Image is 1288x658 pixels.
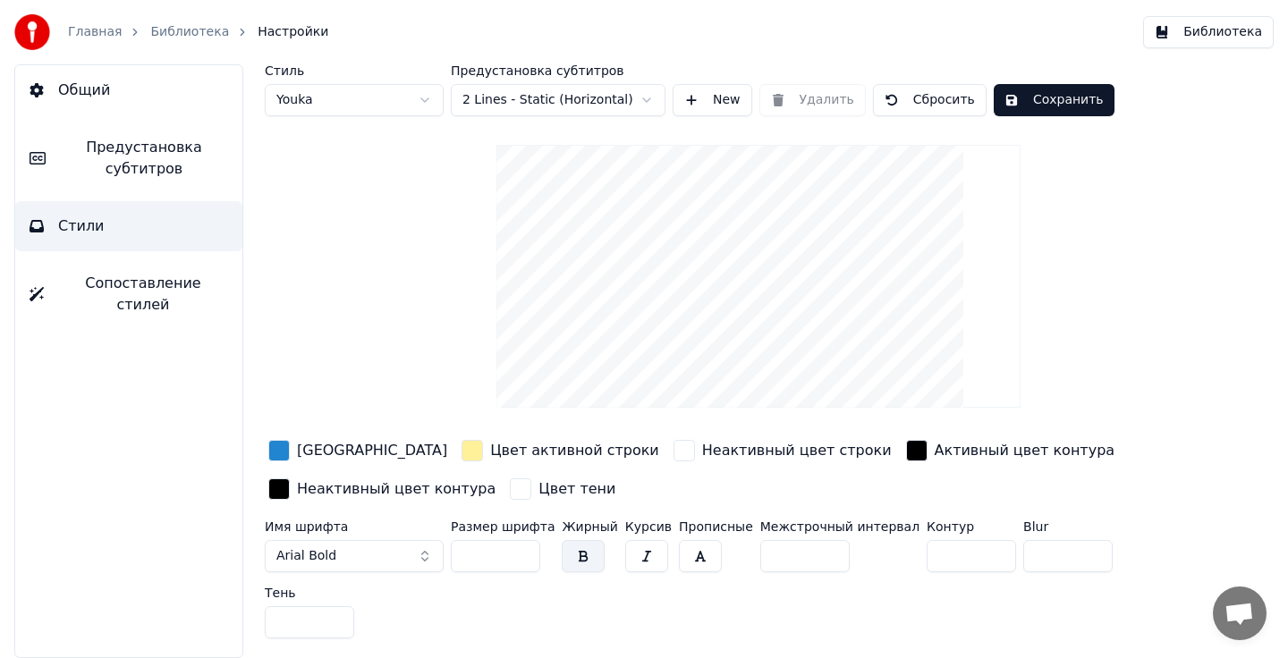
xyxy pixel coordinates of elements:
div: Цвет активной строки [490,440,659,461]
div: Открытый чат [1213,586,1267,640]
button: Общий [15,65,242,115]
span: Общий [58,80,110,101]
div: Неактивный цвет строки [702,440,892,461]
img: youka [14,14,50,50]
label: Прописные [679,520,753,533]
span: Сопоставление стилей [58,273,228,316]
span: Arial Bold [276,547,336,565]
button: Цвет тени [506,475,619,503]
button: Активный цвет контура [902,436,1119,465]
label: Размер шрифта [451,520,555,533]
button: Сопоставление стилей [15,258,242,330]
label: Жирный [562,520,617,533]
label: Blur [1023,520,1113,533]
button: Предустановка субтитров [15,122,242,194]
button: Стили [15,201,242,251]
a: Главная [68,23,122,41]
label: Контур [927,520,1016,533]
button: Сбросить [873,84,987,116]
label: Стиль [265,64,444,77]
label: Межстрочный интервал [760,520,919,533]
a: Библиотека [150,23,229,41]
span: Настройки [258,23,328,41]
nav: breadcrumb [68,23,328,41]
label: Предустановка субтитров [451,64,665,77]
div: Активный цвет контура [935,440,1115,461]
button: Неактивный цвет строки [670,436,895,465]
div: [GEOGRAPHIC_DATA] [297,440,447,461]
button: Неактивный цвет контура [265,475,499,503]
label: Имя шрифта [265,520,444,533]
button: New [673,84,752,116]
div: Цвет тени [538,478,615,500]
button: Цвет активной строки [458,436,663,465]
label: Тень [265,586,354,599]
span: Стили [58,215,105,237]
label: Курсив [625,520,672,533]
div: Неактивный цвет контура [297,478,496,500]
button: Библиотека [1143,16,1274,48]
span: Предустановка субтитров [60,137,228,180]
button: Сохранить [994,84,1114,116]
button: [GEOGRAPHIC_DATA] [265,436,451,465]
